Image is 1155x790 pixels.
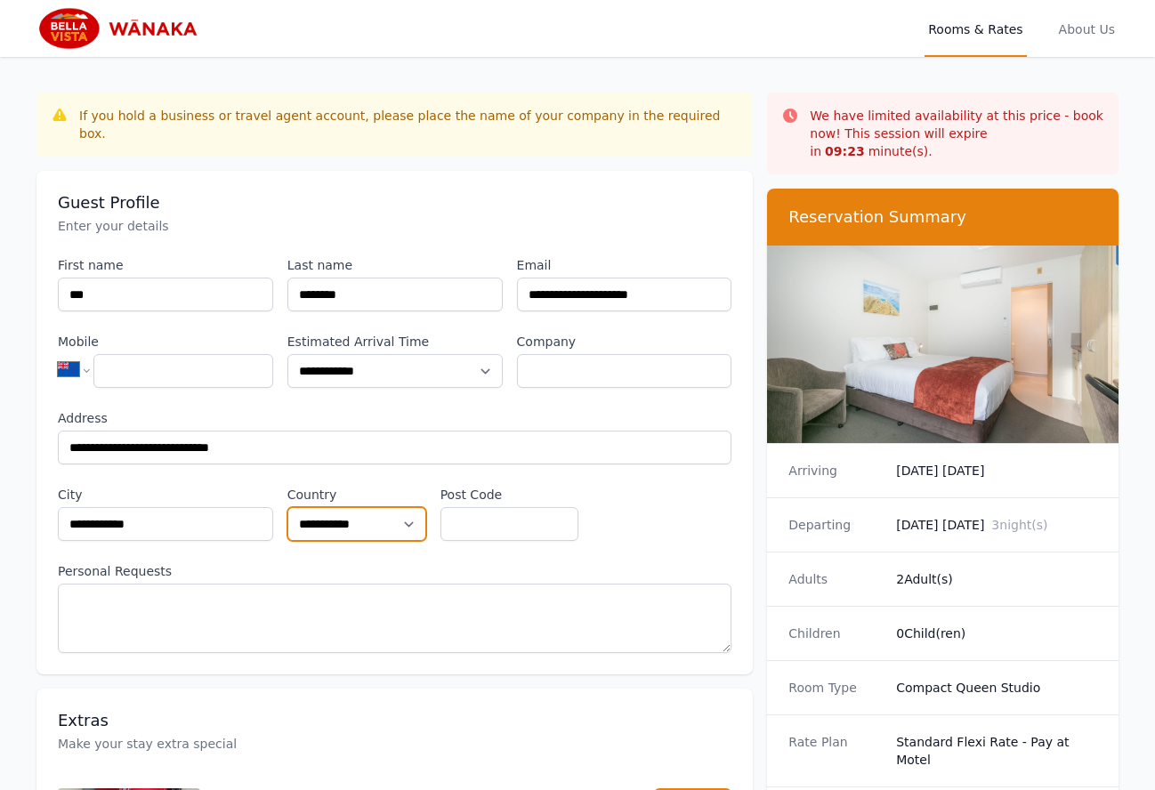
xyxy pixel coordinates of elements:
label: Company [517,333,732,351]
dd: Compact Queen Studio [896,679,1097,697]
label: Post Code [440,486,579,504]
span: 3 night(s) [991,518,1047,532]
label: Last name [287,256,503,274]
img: Bella Vista Wanaka [36,7,207,50]
dt: Departing [788,516,882,534]
label: First name [58,256,273,274]
dd: 0 Child(ren) [896,625,1097,642]
label: Address [58,409,731,427]
dt: Rate Plan [788,733,882,769]
img: Compact Queen Studio [767,246,1119,443]
dd: [DATE] [DATE] [896,516,1097,534]
dd: 2 Adult(s) [896,570,1097,588]
label: Mobile [58,333,273,351]
p: Enter your details [58,217,731,235]
dt: Arriving [788,462,882,480]
p: We have limited availability at this price - book now! This session will expire in minute(s). [810,107,1104,160]
h3: Guest Profile [58,192,731,214]
label: Estimated Arrival Time [287,333,503,351]
div: If you hold a business or travel agent account, please place the name of your company in the requ... [79,107,739,142]
dt: Adults [788,570,882,588]
label: City [58,486,273,504]
h3: Reservation Summary [788,206,1097,228]
dt: Room Type [788,679,882,697]
dd: Standard Flexi Rate - Pay at Motel [896,733,1097,769]
dd: [DATE] [DATE] [896,462,1097,480]
label: Country [287,486,426,504]
h3: Extras [58,710,731,731]
strong: 09 : 23 [825,144,865,158]
p: Make your stay extra special [58,735,731,753]
label: Personal Requests [58,562,731,580]
dt: Children [788,625,882,642]
label: Email [517,256,732,274]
